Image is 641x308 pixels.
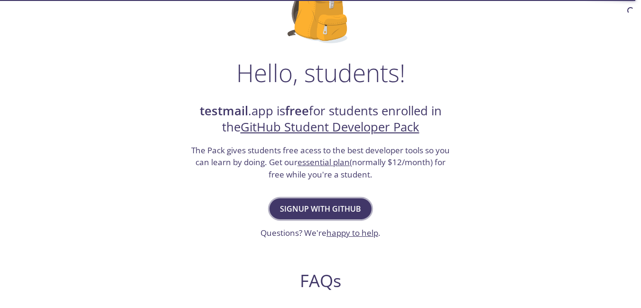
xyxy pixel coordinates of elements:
[326,227,378,238] a: happy to help
[236,58,405,87] h1: Hello, students!
[285,103,309,119] strong: free
[190,103,451,136] h2: .app is for students enrolled in the
[280,202,361,215] span: Signup with GitHub
[269,198,372,219] button: Signup with GitHub
[241,119,419,135] a: GitHub Student Developer Pack
[139,270,503,291] h2: FAQs
[190,144,451,181] h3: The Pack gives students free acess to the best developer tools so you can learn by doing. Get our...
[297,157,350,168] a: essential plan
[260,227,381,239] h3: Questions? We're .
[200,103,248,119] strong: testmail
